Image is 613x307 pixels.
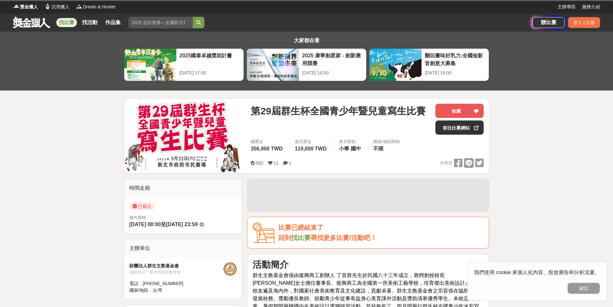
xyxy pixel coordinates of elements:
span: 獎金獵人 [20,4,38,10]
img: Icon [253,222,275,243]
span: 560 [255,160,263,166]
span: 不限 [373,146,384,151]
div: 時間走期 [124,179,242,197]
a: 找比賽 [291,234,311,241]
a: 作品集 [103,18,123,27]
img: Logo [44,3,51,10]
a: 2025 康寧創星家 - 創新應用競賽[DATE] 16:00 [246,48,367,81]
span: 已截止 [129,202,155,210]
button: 確定 [568,283,600,294]
a: 2025國泰卓越獎助計畫[DATE] 17:00 [124,48,244,81]
span: 國中 [351,146,361,151]
a: 主辦專區 [558,4,576,10]
span: 國家/地區： [129,288,153,293]
input: 2025 反詐視界—全國影片競賽 [128,17,193,28]
span: [DATE] 23:59 [166,222,198,227]
div: 主辦單位 [124,239,242,257]
span: 至 [161,222,166,227]
a: 找比賽 [56,18,77,27]
div: 身分限制 [339,139,363,145]
span: 最高獎金 [295,139,328,145]
span: 11 [274,160,279,166]
span: 小學 [339,146,349,151]
img: Cover Image [124,99,245,173]
span: 徵件期間 [129,215,146,220]
strong: 活動簡介 [253,260,289,270]
span: 第29屆群生杯全國青少年暨兒童寫生比賽 [251,104,425,118]
span: 試用獵人 [51,4,70,10]
span: 分享至 [440,158,452,168]
div: 國籍/地區限制 [373,139,400,145]
span: 我們使用 cookie 來個人化內容、投放廣告和分析流量。 [474,270,600,275]
a: 找活動 [79,18,100,27]
div: [DATE] 18:00 [425,70,486,76]
span: 總獎金 [251,139,284,145]
span: 1 [289,160,291,166]
div: 比賽已經結束了 [278,222,484,233]
span: Dream & Hunter [83,4,116,10]
div: 2025國泰卓越獎助計畫 [180,52,240,66]
span: [DATE] 00:00 [129,222,161,227]
div: 財團法人群生文教基金會 [129,263,224,269]
span: 台灣 [153,288,162,293]
div: 電話： [PHONE_NUMBER] [129,280,224,287]
a: 服務介紹 [582,4,600,10]
span: 110,000 TWD [295,146,327,151]
div: 2025 康寧創星家 - 創新應用競賽 [302,52,363,66]
a: 前往比賽網站 [435,120,484,135]
span: 回到 [278,234,291,241]
span: 356,000 TWD [251,146,283,151]
div: 協辦/執行： 新北市政府教育局 [129,269,224,275]
button: 收藏 [435,104,484,118]
div: [DATE] 17:00 [180,70,240,76]
div: 翻玩臺味好乳力-全國短影音創意大募集 [425,52,486,66]
a: 翻玩臺味好乳力-全國短影音創意大募集[DATE] 18:00 [369,48,489,81]
a: Logo試用獵人 [44,4,70,10]
span: 大家都在看 [292,38,321,43]
div: [DATE] 16:00 [302,70,363,76]
a: LogoDream & Hunter [76,4,116,10]
div: 登入 / 註冊 [568,17,600,28]
span: 尋找更多比賽/活動吧！ [311,234,377,241]
img: Logo [13,3,19,10]
a: 辦比賽 [533,17,565,28]
a: Logo獎金獵人 [13,4,38,10]
img: Logo [76,3,82,10]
